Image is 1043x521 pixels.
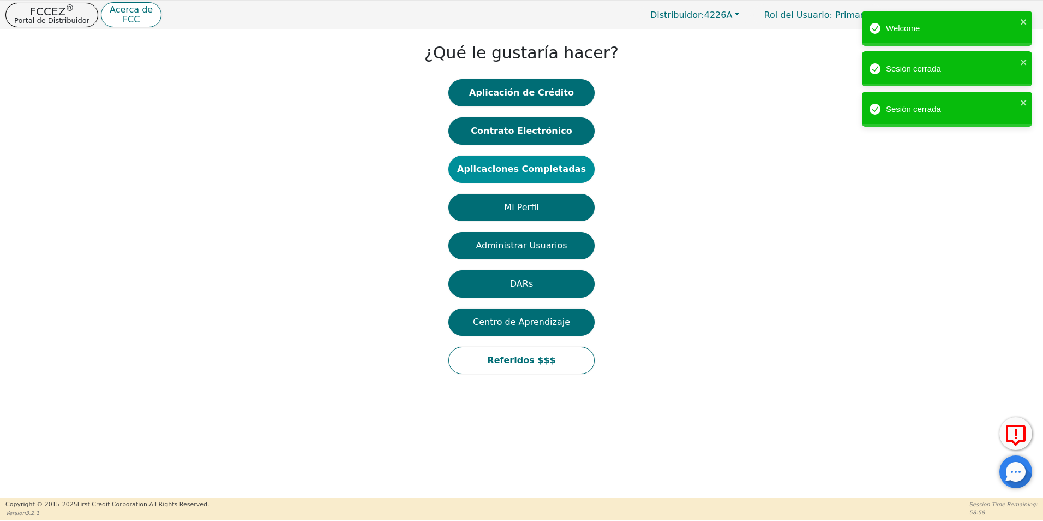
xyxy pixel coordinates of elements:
[448,117,595,145] button: Contrato Electrónico
[886,63,1017,75] div: Sesión cerrada
[149,501,209,508] span: All Rights Reserved.
[969,508,1038,517] p: 58:58
[650,10,732,20] span: 4226A
[448,79,595,106] button: Aplicación de Crédito
[14,17,89,24] p: Portal de Distribuidor
[639,7,751,23] button: Distribuidor:4226A
[753,4,883,26] a: Rol del Usuario: Primario
[101,2,161,28] button: Acerca deFCC
[886,103,1017,116] div: Sesión cerrada
[650,10,704,20] span: Distribuidor:
[1020,96,1028,109] button: close
[1020,56,1028,68] button: close
[65,3,74,13] sup: ®
[753,4,883,26] p: Primario
[14,6,89,17] p: FCCEZ
[448,347,595,374] button: Referidos $$$
[5,500,209,510] p: Copyright © 2015- 2025 First Credit Corporation.
[885,7,1038,23] button: 4226A:Millerlandy Cifuentes
[448,194,595,221] button: Mi Perfil
[448,156,595,183] button: Aplicaciones Completadas
[764,10,832,20] span: Rol del Usuario :
[448,309,595,336] button: Centro de Aprendizaje
[1020,15,1028,28] button: close
[448,270,595,298] button: DARs
[999,417,1032,450] button: Reportar Error a FCC
[448,232,595,259] button: Administrar Usuarios
[886,22,1017,35] div: Welcome
[110,15,153,24] p: FCC
[424,43,619,63] h1: ¿Qué le gustaría hacer?
[110,5,153,14] p: Acerca de
[969,500,1038,508] p: Session Time Remaining:
[5,509,209,517] p: Version 3.2.1
[5,3,98,27] button: FCCEZ®Portal de Distribuidor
